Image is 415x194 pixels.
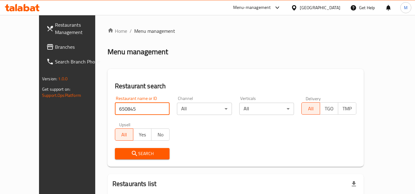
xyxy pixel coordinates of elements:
li: / [130,27,132,35]
span: All [118,130,131,139]
span: M [404,4,408,11]
span: Search Branch Phone [55,58,104,65]
div: Export file [346,177,361,191]
label: Upsell [119,122,131,127]
h2: Menu management [108,47,168,57]
span: Restaurants Management [55,21,104,36]
button: No [151,128,170,141]
div: [GEOGRAPHIC_DATA] [300,4,340,11]
button: Search [115,148,170,159]
span: No [154,130,167,139]
a: Branches [41,40,108,54]
span: Branches [55,43,104,51]
span: TMP [341,104,354,113]
button: All [301,102,320,115]
span: Menu management [134,27,175,35]
div: All [177,103,232,115]
button: All [115,128,133,141]
div: All [239,103,294,115]
input: Search for restaurant name or ID.. [115,103,170,115]
a: Restaurants Management [41,17,108,40]
h2: Restaurants list [112,179,156,188]
span: Get support on: [42,85,70,93]
button: Yes [133,128,151,141]
span: 1.0.0 [58,75,68,83]
div: Menu-management [233,4,271,11]
button: TMP [338,102,356,115]
a: Home [108,27,127,35]
span: Version: [42,75,57,83]
span: Search [120,150,165,158]
span: TGO [323,104,336,113]
label: Delivery [306,96,321,101]
nav: breadcrumb [108,27,364,35]
a: Search Branch Phone [41,54,108,69]
button: TGO [320,102,338,115]
span: All [304,104,317,113]
h2: Restaurant search [115,82,356,91]
span: Yes [136,130,149,139]
a: Support.OpsPlatform [42,91,81,99]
